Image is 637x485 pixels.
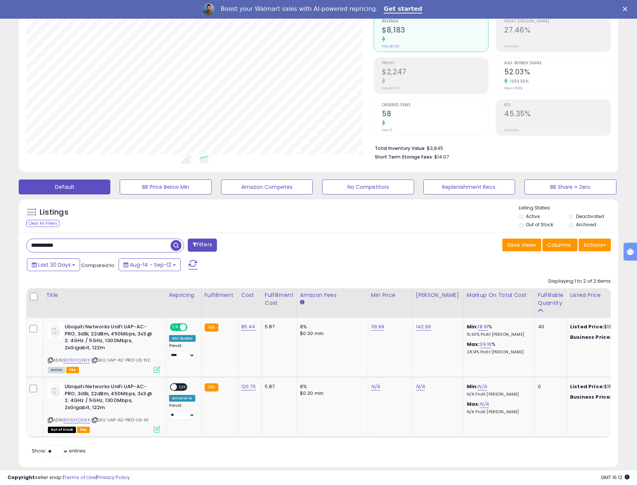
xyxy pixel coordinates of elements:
[570,393,611,400] b: Business Price:
[120,179,211,194] button: BB Price Below Min
[371,291,410,299] div: Min Price
[97,474,130,481] a: Privacy Policy
[467,323,478,330] b: Min:
[241,323,255,331] a: 85.44
[177,384,189,390] span: OFF
[48,383,63,398] img: 21TRe1HoP9L._SL40_.jpg
[570,383,632,390] div: $154.99
[382,86,399,90] small: Prev: $0.00
[570,323,632,330] div: $139.96
[504,103,610,107] span: ROI
[504,61,610,65] span: Avg. Buybox Share
[467,341,480,348] b: Max:
[65,383,156,413] b: Ubiquiti Networks UniFi UAP-AC-PRO, 3dBi, 22dBm, 450Mbps, 3x3 @ 2. 4GHz / 5GHz, 1300Mbps, 2xGigab...
[467,341,529,355] div: %
[542,239,578,251] button: Columns
[38,261,71,268] span: Last 30 Days
[26,220,59,227] div: Clear All Filters
[40,207,68,218] h5: Listings
[300,299,304,306] small: Amazon Fees.
[547,241,571,249] span: Columns
[504,110,610,120] h2: 45.35%
[169,343,196,360] div: Preset:
[416,323,431,331] a: 142.99
[467,409,529,415] p: N/A Profit [PERSON_NAME]
[382,26,488,36] h2: $8,183
[63,357,90,363] a: B016XYQ3WK
[119,258,181,271] button: Aug-14 - Sep-12
[188,239,217,252] button: Filters
[205,323,218,332] small: FBA
[205,291,235,299] div: Fulfillment
[48,427,76,433] span: All listings that are currently out of stock and unavailable for purchase on Amazon
[7,474,130,481] div: seller snap | |
[382,44,399,49] small: Prev: $0.00
[467,291,532,299] div: Markup on Total Cost
[186,324,198,331] span: OFF
[434,153,449,160] span: $14.07
[66,367,79,373] span: FBA
[171,324,180,331] span: ON
[423,179,515,194] button: Replenishment Recs.
[169,335,196,342] div: Win BuyBox
[524,179,616,194] button: BB Share = Zero
[538,291,564,307] div: Fulfillable Quantity
[480,341,491,348] a: 39.16
[463,288,535,318] th: The percentage added to the cost of goods (COGS) that forms the calculator for Min & Max prices.
[504,44,519,49] small: Prev: N/A
[382,103,488,107] span: Ordered Items
[205,383,218,392] small: FBA
[504,86,523,90] small: Prev: 4.59%
[382,68,488,78] h2: $2,247
[579,239,611,251] button: Actions
[467,323,529,337] div: %
[384,5,422,13] a: Get started
[382,61,488,65] span: Profit
[241,291,258,299] div: Cost
[570,394,632,400] div: $139.99
[203,3,215,15] img: Profile image for Adrian
[300,383,362,390] div: 8%
[504,26,610,36] h2: 27.46%
[19,179,110,194] button: Default
[91,417,148,423] span: | SKU: UAP-AC-PRO-US-N1
[375,143,605,152] li: $3,845
[601,474,630,481] span: 2025-10-13 16:12 GMT
[64,474,96,481] a: Terms of Use
[504,19,610,24] span: Profit [PERSON_NAME]
[570,323,604,330] b: Listed Price:
[526,221,553,228] label: Out of Stock
[623,7,630,11] div: Close
[27,258,80,271] button: Last 30 Days
[221,179,313,194] button: Amazon Competes
[538,383,561,390] div: 0
[221,5,378,13] div: Boost your Walmart sales with AI-powered repricing.
[416,383,425,390] a: N/A
[570,291,635,299] div: Listed Price
[570,334,611,341] b: Business Price:
[7,474,35,481] strong: Copyright
[375,145,426,151] b: Total Inventory Value:
[169,291,198,299] div: Repricing
[570,334,632,341] div: $139.99
[508,79,529,84] small: 1033.55%
[382,110,488,120] h2: 58
[382,19,488,24] span: Revenue
[241,383,256,390] a: 120.75
[382,128,392,132] small: Prev: 0
[519,205,618,212] p: Listing States:
[46,291,163,299] div: Title
[300,390,362,397] div: $0.30 min
[32,447,86,454] span: Show: entries
[81,262,116,269] span: Compared to:
[48,367,65,373] span: All listings currently available for purchase on Amazon
[570,383,604,390] b: Listed Price:
[502,239,541,251] button: Save View
[480,400,489,408] a: N/A
[504,68,610,78] h2: 52.03%
[265,383,291,390] div: 5.87
[322,179,414,194] button: No Competitors
[48,323,63,338] img: 21TRe1HoP9L._SL40_.jpg
[467,392,529,397] p: N/A Profit [PERSON_NAME]
[416,291,460,299] div: [PERSON_NAME]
